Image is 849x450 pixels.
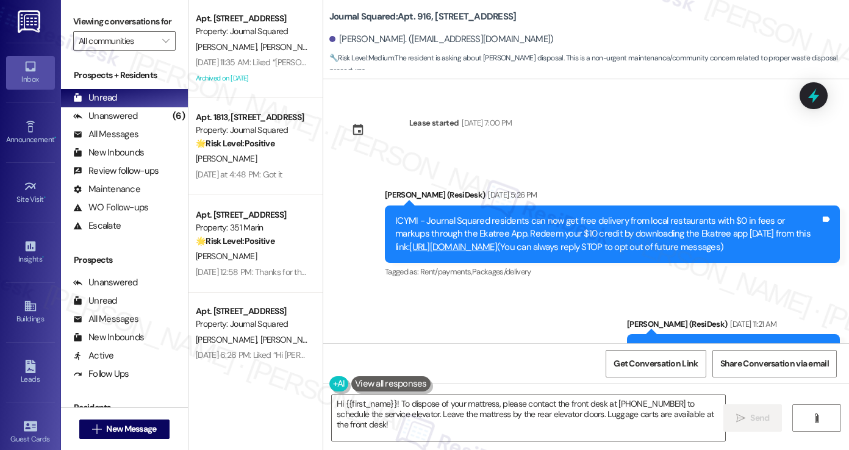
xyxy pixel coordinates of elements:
[385,263,840,280] div: Tagged as:
[79,420,170,439] button: New Message
[73,276,138,289] div: Unanswered
[459,116,512,129] div: [DATE] 7:00 PM
[196,235,274,246] strong: 🌟 Risk Level: Positive
[170,107,188,126] div: (6)
[472,266,531,277] span: Packages/delivery
[196,124,309,137] div: Property: Journal Squared
[61,69,188,82] div: Prospects + Residents
[73,201,148,214] div: WO Follow-ups
[329,10,517,23] b: Journal Squared: Apt. 916, [STREET_ADDRESS]
[409,241,497,253] a: [URL][DOMAIN_NAME]
[42,253,44,262] span: •
[720,357,829,370] span: Share Conversation via email
[614,357,698,370] span: Get Conversation Link
[18,10,43,33] img: ResiDesk Logo
[6,236,55,269] a: Insights •
[73,220,121,232] div: Escalate
[196,266,819,277] div: [DATE] 12:58 PM: Thanks for the message. Configure your number's SMS URL to change this message.R...
[195,71,310,86] div: Archived on [DATE]
[409,116,459,129] div: Lease started
[196,349,487,360] div: [DATE] 6:26 PM: Liked “Hi [PERSON_NAME] and [PERSON_NAME]! Starting [DATE]…”
[73,313,138,326] div: All Messages
[332,395,725,441] textarea: Hi {{first_name}}! To dispose of your mattress, please contact the front desk at [PHONE_NUMBER] t...
[723,404,783,432] button: Send
[6,296,55,329] a: Buildings
[73,165,159,177] div: Review follow-ups
[79,31,156,51] input: All communities
[73,295,117,307] div: Unread
[329,53,394,63] strong: 🔧 Risk Level: Medium
[92,424,101,434] i: 
[61,254,188,266] div: Prospects
[727,318,776,330] div: [DATE] 11:21 AM
[196,169,282,180] div: [DATE] at 4:48 PM: Got it
[73,110,138,123] div: Unanswered
[196,41,260,52] span: [PERSON_NAME]
[196,209,309,221] div: Apt. [STREET_ADDRESS]
[73,12,176,31] label: Viewing conversations for
[162,36,169,46] i: 
[196,12,309,25] div: Apt. [STREET_ADDRESS]
[196,138,274,149] strong: 🌟 Risk Level: Positive
[6,416,55,449] a: Guest Cards
[54,134,56,142] span: •
[750,412,769,424] span: Send
[6,56,55,89] a: Inbox
[420,266,472,277] span: Rent/payments ,
[329,52,849,78] span: : The resident is asking about [PERSON_NAME] disposal. This is a non-urgent maintenance/community...
[736,413,745,423] i: 
[73,146,144,159] div: New Inbounds
[44,193,46,202] span: •
[6,356,55,389] a: Leads
[606,350,706,377] button: Get Conversation Link
[485,188,537,201] div: [DATE] 5:26 PM
[73,368,129,380] div: Follow Ups
[395,215,820,254] div: ICYMI - Journal Squared residents can now get free delivery from local restaurants with $0 in fee...
[73,183,140,196] div: Maintenance
[260,334,321,345] span: [PERSON_NAME]
[73,331,144,344] div: New Inbounds
[73,349,114,362] div: Active
[73,128,138,141] div: All Messages
[196,153,257,164] span: [PERSON_NAME]
[712,350,837,377] button: Share Conversation via email
[195,363,310,379] div: Archived on [DATE]
[385,188,840,205] div: [PERSON_NAME] (ResiDesk)
[196,318,309,330] div: Property: Journal Squared
[6,176,55,209] a: Site Visit •
[196,305,309,318] div: Apt. [STREET_ADDRESS]
[106,423,156,435] span: New Message
[73,91,117,104] div: Unread
[812,413,821,423] i: 
[196,25,309,38] div: Property: Journal Squared
[627,318,840,335] div: [PERSON_NAME] (ResiDesk)
[260,41,324,52] span: [PERSON_NAME]
[196,251,257,262] span: [PERSON_NAME]
[329,33,554,46] div: [PERSON_NAME]. ([EMAIL_ADDRESS][DOMAIN_NAME])
[61,401,188,414] div: Residents
[196,221,309,234] div: Property: 351 Marin
[196,111,309,124] div: Apt. 1813, [STREET_ADDRESS]
[196,334,260,345] span: [PERSON_NAME]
